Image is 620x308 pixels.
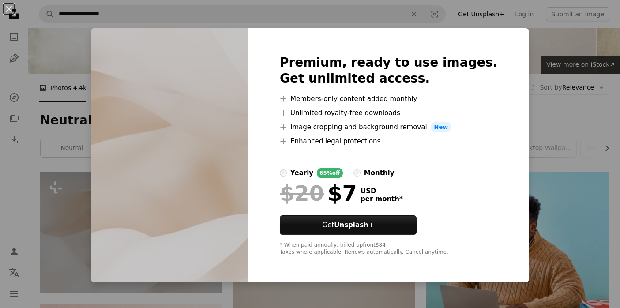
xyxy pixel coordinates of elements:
h2: Premium, ready to use images. Get unlimited access. [280,55,497,86]
span: $20 [280,182,324,205]
li: Enhanced legal protections [280,136,497,146]
span: New [431,122,452,132]
img: premium_photo-1671995576541-a63078fa3063 [91,28,248,282]
div: $7 [280,182,357,205]
li: Members-only content added monthly [280,94,497,104]
span: USD [361,187,403,195]
div: monthly [364,168,395,178]
div: * When paid annually, billed upfront $84 Taxes where applicable. Renews automatically. Cancel any... [280,242,497,256]
li: Image cropping and background removal [280,122,497,132]
strong: Unsplash+ [334,221,374,229]
button: GetUnsplash+ [280,215,417,235]
div: yearly [290,168,313,178]
input: monthly [353,169,361,177]
span: per month * [361,195,403,203]
input: yearly65%off [280,169,287,177]
div: 65% off [317,168,343,178]
li: Unlimited royalty-free downloads [280,108,497,118]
